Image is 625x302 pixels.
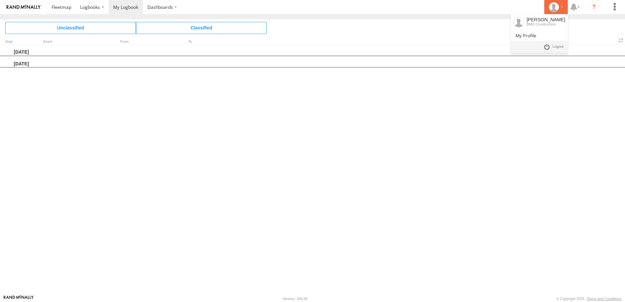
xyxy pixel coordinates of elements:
[111,40,177,43] div: From
[556,297,621,301] div: © Copyright 2025 -
[5,22,136,34] span: Click to view Unclassified Trips
[527,17,565,22] div: [PERSON_NAME]
[136,22,267,34] span: Click to view Classified Trips
[7,5,41,9] img: rand-logo.svg
[547,2,566,12] div: Chris Hobson
[527,22,565,26] div: BMD Construction
[617,37,625,43] span: Refresh
[589,2,599,12] i: ?
[5,40,25,43] div: Click to Sort
[179,40,245,43] div: To
[4,295,34,302] a: Visit our Website
[283,297,308,301] div: Version: 306.00
[43,40,109,43] div: Asset
[587,297,621,301] a: Terms and Conditions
